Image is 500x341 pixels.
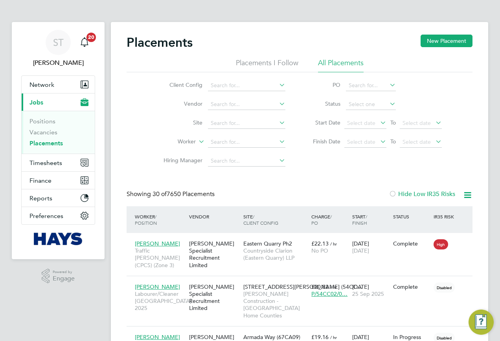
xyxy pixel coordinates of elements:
nav: Main navigation [12,22,105,259]
label: Status [305,100,340,107]
div: [DATE] [350,279,391,301]
a: 20 [77,30,92,55]
input: Select one [346,99,396,110]
span: / Finish [352,213,367,226]
span: £20.82 [311,283,329,290]
input: Search for... [208,137,285,148]
div: Jobs [22,111,95,154]
span: Labourer/Cleaner [GEOGRAPHIC_DATA] 2025 [135,290,185,312]
span: To [388,136,398,147]
button: Preferences [22,207,95,224]
span: [DATE] [352,247,369,254]
input: Search for... [208,118,285,129]
input: Search for... [208,156,285,167]
h2: Placements [127,35,193,50]
span: / hr [330,334,337,340]
span: To [388,117,398,128]
span: [STREET_ADDRESS][PERSON_NAME] (54CC… [243,283,362,290]
span: Jobs [29,99,43,106]
a: [PERSON_NAME]Labourer/Cleaner [GEOGRAPHIC_DATA] 2025[PERSON_NAME] Specialist Recruitment Limited[... [133,279,472,286]
img: hays-logo-retina.png [34,233,83,245]
button: Timesheets [22,154,95,171]
span: Armada Way (67CA09) [243,334,300,341]
label: Worker [151,138,196,146]
label: Site [157,119,202,126]
div: In Progress [393,334,430,341]
label: PO [305,81,340,88]
span: £22.13 [311,240,329,247]
span: Select date [403,119,431,126]
span: High [434,239,448,249]
div: Showing [127,190,216,198]
span: [PERSON_NAME] [135,283,180,290]
a: ST[PERSON_NAME] [21,30,95,68]
div: Complete [393,283,430,290]
label: Start Date [305,119,340,126]
button: Jobs [22,93,95,111]
span: ST [53,37,64,48]
span: Select date [403,138,431,145]
span: / Client Config [243,213,278,226]
span: [PERSON_NAME] [135,240,180,247]
div: Complete [393,240,430,247]
button: Network [22,76,95,93]
div: Charge [309,209,350,230]
span: / hr [330,284,337,290]
span: Traffic [PERSON_NAME] (CPCS) (Zone 3) [135,247,185,269]
span: [PERSON_NAME] [135,334,180,341]
span: Eastern Quarry Ph2 [243,240,292,247]
div: IR35 Risk [432,209,459,224]
span: 20 [86,33,96,42]
div: [PERSON_NAME] Specialist Recruitment Limited [187,236,241,273]
span: £19.16 [311,334,329,341]
a: Vacancies [29,128,57,136]
label: Vendor [157,100,202,107]
span: No PO [311,247,328,254]
a: Go to home page [21,233,95,245]
div: Status [391,209,432,224]
div: Start [350,209,391,230]
span: Disabled [434,282,455,293]
a: Placements [29,139,63,147]
span: [PERSON_NAME] Construction - [GEOGRAPHIC_DATA] Home Counties [243,290,307,319]
span: Select date [347,119,375,126]
a: [PERSON_NAME]Labourer/Cleaner 2025[PERSON_NAME] Specialist Recruitment LimitedArmada Way (67CA09)... [133,329,472,336]
input: Search for... [346,80,396,91]
label: Hide Low IR35 Risks [389,190,455,198]
a: Powered byEngage [42,269,75,284]
span: / Position [135,213,157,226]
span: P/54CC02/0… [311,290,347,297]
span: Powered by [53,269,75,275]
span: 30 of [153,190,167,198]
span: 7650 Placements [153,190,215,198]
div: [DATE] [350,236,391,258]
button: New Placement [421,35,472,47]
span: Samreet Thandi [21,58,95,68]
span: Engage [53,275,75,282]
button: Finance [22,172,95,189]
span: Timesheets [29,159,62,167]
input: Search for... [208,80,285,91]
span: / PO [311,213,332,226]
label: Finish Date [305,138,340,145]
button: Engage Resource Center [469,310,494,335]
div: [PERSON_NAME] Specialist Recruitment Limited [187,279,241,316]
span: Network [29,81,54,88]
span: Select date [347,138,375,145]
button: Reports [22,189,95,207]
span: Reports [29,194,52,202]
label: Hiring Manager [157,157,202,164]
span: / hr [330,241,337,247]
a: [PERSON_NAME]Traffic [PERSON_NAME] (CPCS) (Zone 3)[PERSON_NAME] Specialist Recruitment LimitedEas... [133,236,472,242]
span: 25 Sep 2025 [352,290,384,297]
input: Search for... [208,99,285,110]
div: Vendor [187,209,241,224]
li: Placements I Follow [236,58,298,72]
span: Countryside Clarion (Eastern Quarry) LLP [243,247,307,261]
div: Site [241,209,309,230]
a: Positions [29,117,55,125]
span: Finance [29,177,51,184]
div: Worker [133,209,187,230]
span: Preferences [29,212,63,220]
li: All Placements [318,58,364,72]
